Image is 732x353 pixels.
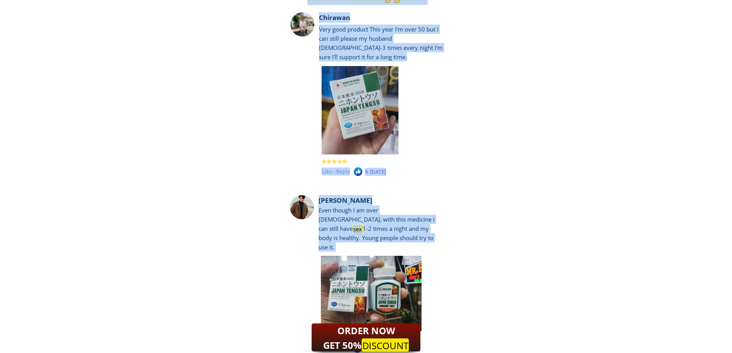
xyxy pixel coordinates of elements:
[319,206,442,252] div: Even though I am over [DEMOGRAPHIC_DATA], with this medicine I can still have 1-2 times a night a...
[365,168,420,176] div: 9 [DATE]
[362,338,409,352] mark: DISCOUNT
[319,25,443,61] div: Very good product This year I'm over 50 but I can still please my husband [DEMOGRAPHIC_DATA]-3 ti...
[319,12,365,23] div: Chirawan
[317,323,415,353] h2: ORDER NOW GET 50%
[322,167,377,176] div: Like - Reply
[319,195,391,206] div: [PERSON_NAME]
[353,224,363,233] mark: sex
